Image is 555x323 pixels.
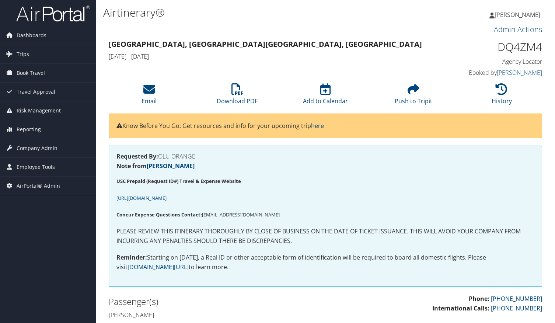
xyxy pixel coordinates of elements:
a: Push to Tripit [395,87,432,105]
h4: Booked by [442,69,542,77]
a: History [492,87,512,105]
span: [EMAIL_ADDRESS][DOMAIN_NAME] [116,211,280,218]
span: Risk Management [17,101,61,120]
span: Book Travel [17,64,45,82]
h4: Agency Locator [442,58,542,66]
a: [PERSON_NAME] [497,69,542,77]
p: Starting on [DATE], a Real ID or other acceptable form of identification will be required to boar... [116,253,534,272]
h4: [DATE] - [DATE] [109,52,431,60]
a: Download PDF [217,87,258,105]
span: Dashboards [17,26,46,45]
p: PLEASE REVIEW THIS ITINERARY THOROUGHLY BY CLOSE OF BUSINESS ON THE DATE OF TICKET ISSUANCE. THIS... [116,227,534,246]
strong: Phone: [469,295,489,303]
a: [PERSON_NAME] [489,4,548,26]
a: [PERSON_NAME] [147,162,195,170]
a: Add to Calendar [303,87,348,105]
span: Trips [17,45,29,63]
a: Admin Actions [494,24,542,34]
a: [PHONE_NUMBER] [491,295,542,303]
h1: DQ4ZM4 [442,39,542,55]
strong: [GEOGRAPHIC_DATA], [GEOGRAPHIC_DATA] [GEOGRAPHIC_DATA], [GEOGRAPHIC_DATA] [109,39,422,49]
strong: Concur Expense Questions Contact: [116,211,202,218]
a: Email [142,87,157,105]
span: [URL][DOMAIN_NAME] [116,195,167,201]
h2: Passenger(s) [109,295,320,308]
span: Employee Tools [17,158,55,176]
strong: USC Prepaid (Request ID#) Travel & Expense Website [116,178,241,184]
h1: Airtinerary® [103,5,399,20]
p: Know Before You Go: Get resources and info for your upcoming trip [116,121,534,131]
strong: Requested By: [116,152,158,160]
span: Reporting [17,120,41,139]
a: [DOMAIN_NAME][URL] [128,263,189,271]
a: [URL][DOMAIN_NAME] [116,194,167,202]
img: airportal-logo.png [16,5,90,22]
span: Travel Approval [17,83,55,101]
strong: International Calls: [432,304,489,312]
strong: Reminder: [116,253,147,261]
strong: Note from [116,162,195,170]
span: AirPortal® Admin [17,177,60,195]
span: Company Admin [17,139,57,157]
span: [PERSON_NAME] [495,11,540,19]
a: here [311,122,324,130]
h4: OLU ORANGE [116,153,534,159]
a: [PHONE_NUMBER] [491,304,542,312]
h4: [PERSON_NAME] [109,311,320,319]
